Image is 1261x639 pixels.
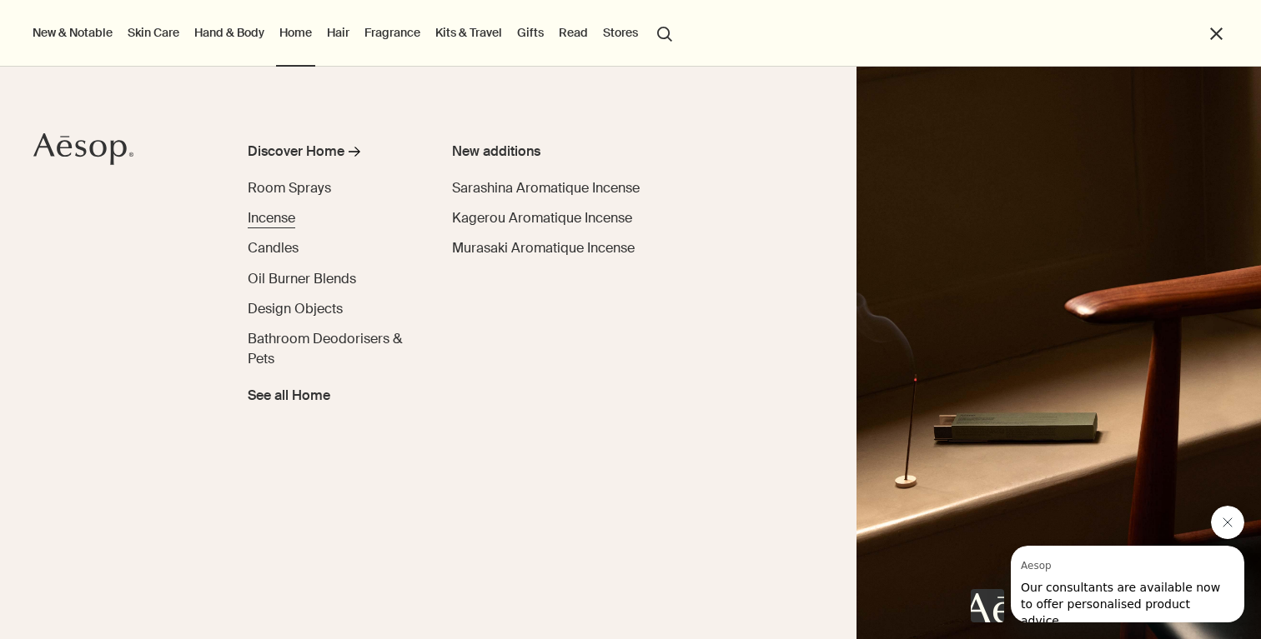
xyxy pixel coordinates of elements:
[432,22,505,43] a: Kits & Travel
[452,238,635,258] a: Murasaki Aromatique Incense
[857,67,1261,639] img: Warmly lit room containing lamp and mid-century furniture.
[452,178,640,198] a: Sarashina Aromatique Incense
[971,589,1004,622] iframe: no content
[452,209,632,227] span: Kagerou Aromatique Incense
[361,22,424,43] a: Fragrance
[248,270,356,287] span: Oil Burner Blends
[452,239,635,257] span: Murasaki Aromatique Incense
[650,17,680,48] button: Open search
[248,179,331,197] span: Room Sprays
[1011,546,1244,622] iframe: Message from Aesop
[10,35,209,82] span: Our consultants are available now to offer personalised product advice.
[191,22,268,43] a: Hand & Body
[248,300,343,317] span: Design Objects
[452,208,632,228] a: Kagerou Aromatique Incense
[248,239,299,257] span: Candles
[248,330,402,367] span: Bathroom Deodorisers & Pets
[29,22,116,43] button: New & Notable
[248,142,344,162] div: Discover Home
[248,299,343,319] a: Design Objects
[248,208,295,228] a: Incense
[452,142,655,162] div: New additions
[124,22,183,43] a: Skin Care
[555,22,591,43] a: Read
[248,386,330,406] span: See all Home
[248,379,330,406] a: See all Home
[248,269,356,289] a: Oil Burner Blends
[248,142,414,168] a: Discover Home
[248,178,331,198] a: Room Sprays
[1211,506,1244,539] iframe: Close message from Aesop
[600,22,641,43] button: Stores
[33,132,133,166] svg: Aesop
[276,22,315,43] a: Home
[248,238,299,258] a: Candles
[971,506,1244,622] div: Aesop says "Our consultants are available now to offer personalised product advice.". Open messag...
[248,209,295,227] span: Incense
[29,128,138,174] a: Aesop
[1207,24,1226,43] button: Close the Menu
[248,329,414,369] a: Bathroom Deodorisers & Pets
[514,22,547,43] a: Gifts
[324,22,353,43] a: Hair
[452,179,640,197] span: Sarashina Aromatique Incense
